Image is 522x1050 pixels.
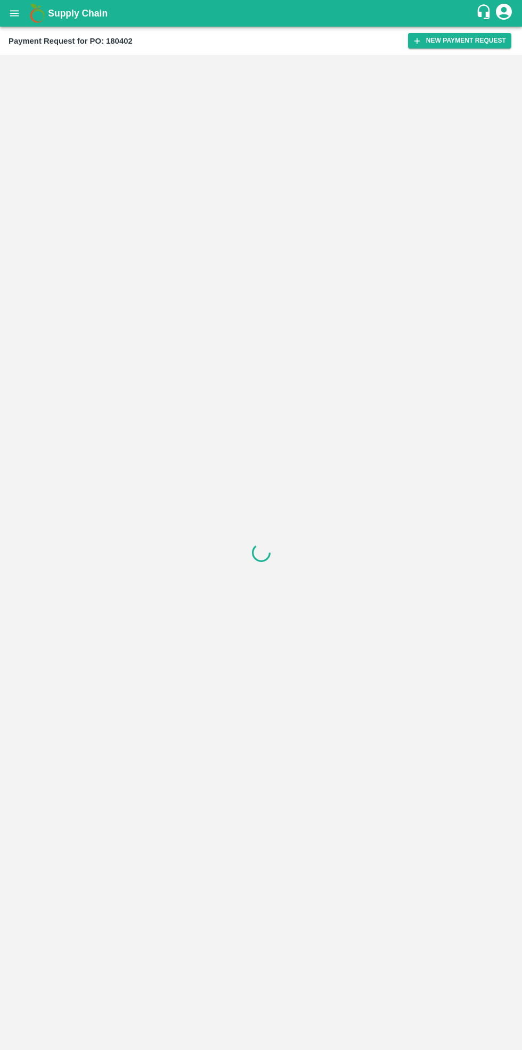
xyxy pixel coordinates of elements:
[48,6,476,21] a: Supply Chain
[494,2,513,25] div: account of current user
[9,37,133,45] b: Payment Request for PO: 180402
[476,4,494,23] div: customer-support
[27,3,48,24] img: logo
[408,33,511,48] button: New Payment Request
[48,8,108,19] b: Supply Chain
[2,1,27,26] button: open drawer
